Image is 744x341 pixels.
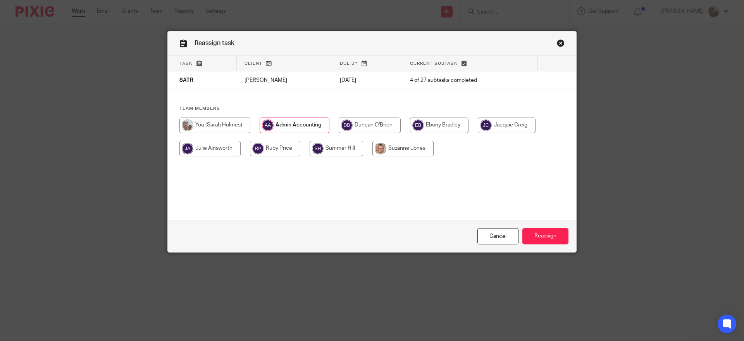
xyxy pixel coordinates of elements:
h4: Team members [179,106,565,112]
span: Client [245,61,262,66]
p: [PERSON_NAME] [245,76,325,84]
span: Reassign task [195,40,234,46]
span: Task [179,61,193,66]
span: SATR [179,78,193,83]
span: Due by [340,61,358,66]
span: Current subtask [410,61,458,66]
a: Close this dialog window [557,39,565,50]
p: [DATE] [340,76,394,84]
td: 4 of 27 subtasks completed [402,71,538,90]
input: Reassign [522,228,568,245]
a: Close this dialog window [477,228,518,245]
